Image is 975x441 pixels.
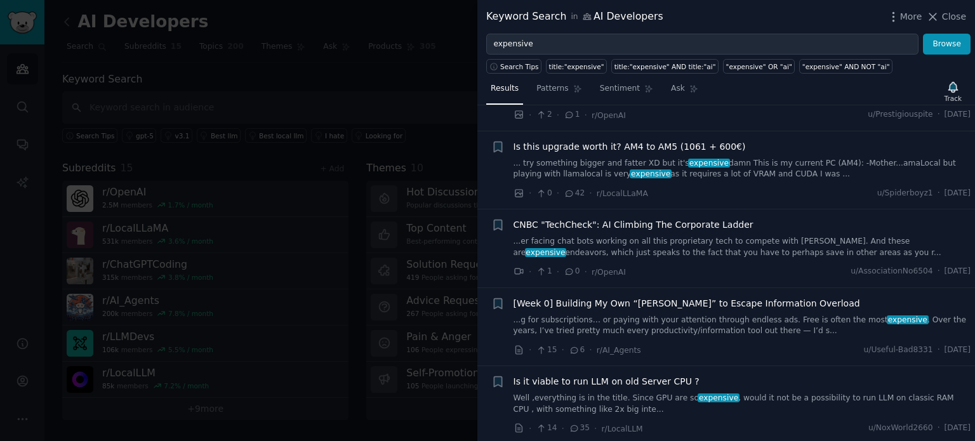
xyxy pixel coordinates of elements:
a: ...er facing chat bots working on all this proprietary tech to compete with [PERSON_NAME]. And th... [514,236,971,258]
button: Search Tips [486,59,541,74]
span: 1 [536,266,552,277]
span: expensive [887,315,929,324]
span: · [594,422,597,435]
a: Sentiment [595,79,658,105]
span: More [900,10,922,23]
span: · [589,187,592,200]
span: u/AssociationNo6504 [851,266,932,277]
span: u/Prestigiouspite [868,109,932,121]
a: CNBC "TechCheck": AI Climbing The Corporate Ladder [514,218,753,232]
span: · [938,423,940,434]
span: · [938,109,940,121]
span: [DATE] [945,109,971,121]
span: 0 [536,188,552,199]
span: · [938,188,940,199]
button: Close [926,10,966,23]
span: Close [942,10,966,23]
a: Is it viable to run LLM on old Server CPU ? [514,375,700,388]
button: Browse [923,34,971,55]
span: · [585,265,587,279]
span: r/AI_Agents [597,346,641,355]
span: Sentiment [600,83,640,95]
span: · [557,187,559,200]
span: Patterns [536,83,568,95]
a: Well ,everything is in the title. Since GPU are soexpensive, would it not be a possibility to run... [514,393,971,415]
span: r/OpenAI [592,268,626,277]
a: Ask [667,79,703,105]
div: "expensive" OR "ai" [726,62,792,71]
input: Try a keyword related to your business [486,34,919,55]
span: · [562,422,564,435]
span: 35 [569,423,590,434]
div: "expensive" AND NOT "ai" [802,62,890,71]
span: · [529,187,531,200]
a: ...g for subscriptions… or paying with your attention through endless ads. Free is often the most... [514,315,971,337]
a: Results [486,79,523,105]
span: r/LocalLLaMA [597,189,648,198]
span: · [557,109,559,122]
span: 0 [564,266,580,277]
div: title:"expensive" AND title:"ai" [614,62,716,71]
span: [DATE] [945,345,971,356]
div: Track [945,94,962,103]
span: · [529,109,531,122]
button: Track [940,78,966,105]
span: · [529,265,531,279]
div: title:"expensive" [549,62,604,71]
span: in [571,11,578,23]
a: title:"expensive" AND title:"ai" [611,59,719,74]
span: [DATE] [945,266,971,277]
span: · [585,109,587,122]
span: r/OpenAI [592,111,626,120]
span: Search Tips [500,62,539,71]
span: 1 [564,109,580,121]
span: u/Useful-Bad8331 [864,345,933,356]
span: Ask [671,83,685,95]
span: · [529,422,531,435]
a: ... try something bigger and fatter XD but it'sexpensivedamn This is my current PC (AM4): -Mother... [514,158,971,180]
span: Results [491,83,519,95]
span: 15 [536,345,557,356]
span: expensive [688,159,730,168]
span: r/LocalLLM [602,425,643,433]
a: title:"expensive" [546,59,607,74]
span: 6 [569,345,585,356]
span: · [562,343,564,357]
span: · [529,343,531,357]
span: [DATE] [945,188,971,199]
span: [DATE] [945,423,971,434]
a: "expensive" OR "ai" [723,59,795,74]
span: expensive [525,248,567,257]
span: u/Spiderboyz1 [877,188,933,199]
span: · [938,345,940,356]
span: · [589,343,592,357]
a: Is this upgrade worth it? AM4 to AM5 (1061 + 600€) [514,140,746,154]
a: Patterns [532,79,586,105]
span: u/NoxWorld2660 [868,423,933,434]
span: expensive [698,393,740,402]
div: Keyword Search AI Developers [486,9,663,25]
span: 42 [564,188,585,199]
span: · [557,265,559,279]
span: expensive [630,169,672,178]
a: [Week 0] Building My Own “[PERSON_NAME]” to Escape Information Overload [514,297,860,310]
button: More [887,10,922,23]
span: · [938,266,940,277]
span: 14 [536,423,557,434]
a: "expensive" AND NOT "ai" [799,59,892,74]
span: 2 [536,109,552,121]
